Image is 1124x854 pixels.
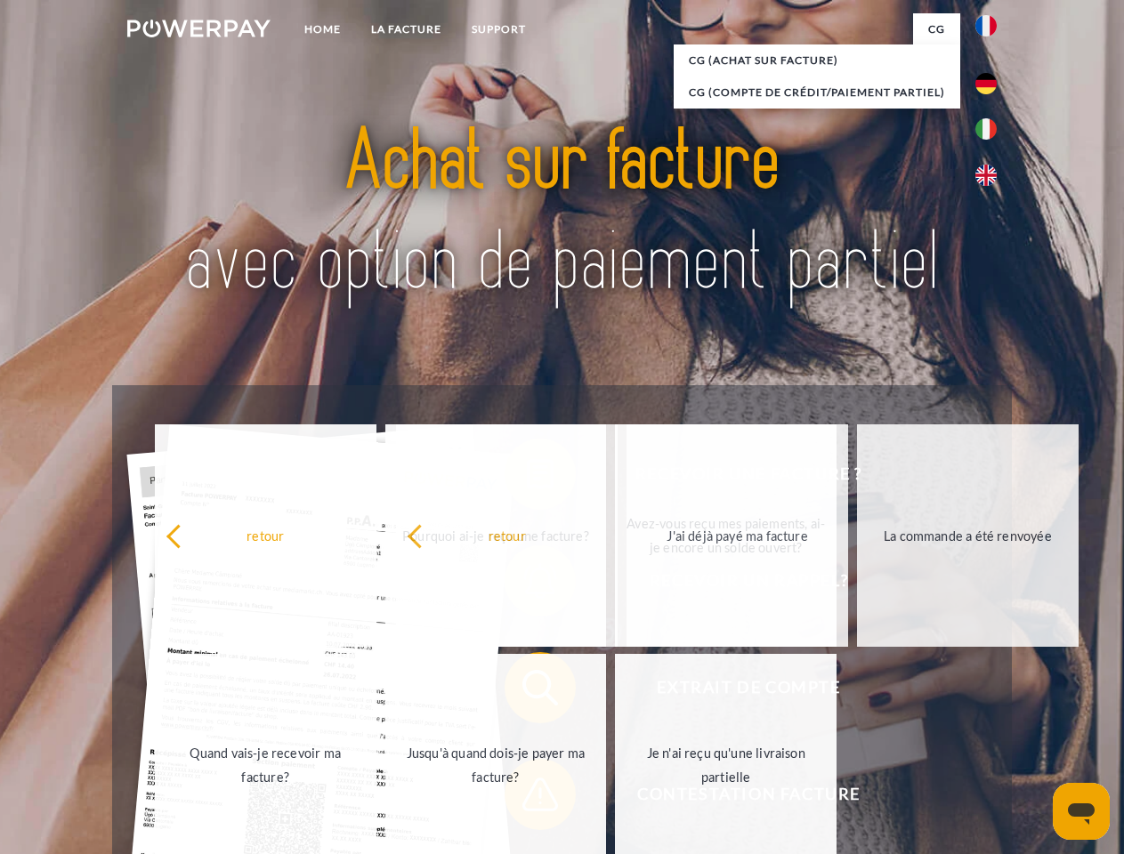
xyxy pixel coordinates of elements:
img: en [975,165,997,186]
div: retour [166,523,366,547]
a: Support [457,13,541,45]
a: CG (achat sur facture) [674,44,960,77]
img: it [975,118,997,140]
div: Jusqu'à quand dois-je payer ma facture? [396,741,596,789]
img: de [975,73,997,94]
img: title-powerpay_fr.svg [170,85,954,341]
a: CG [913,13,960,45]
a: CG (Compte de crédit/paiement partiel) [674,77,960,109]
img: fr [975,15,997,36]
a: LA FACTURE [356,13,457,45]
iframe: Bouton de lancement de la fenêtre de messagerie [1053,783,1110,840]
img: logo-powerpay-white.svg [127,20,271,37]
div: J'ai déjà payé ma facture [637,523,837,547]
a: Home [289,13,356,45]
div: retour [407,523,607,547]
div: Quand vais-je recevoir ma facture? [166,741,366,789]
div: Je n'ai reçu qu'une livraison partielle [626,741,826,789]
div: La commande a été renvoyée [868,523,1068,547]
